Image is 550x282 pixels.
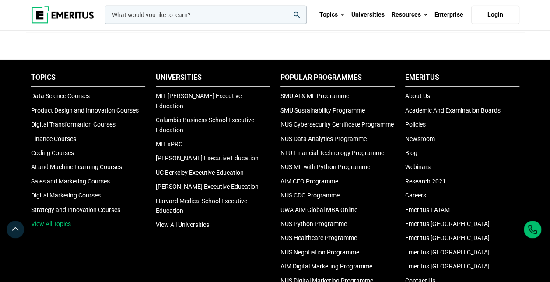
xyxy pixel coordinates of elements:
a: Policies [405,121,426,128]
a: NUS ML with Python Programme [280,163,370,170]
a: Data Science Courses [31,92,90,99]
a: AIM CEO Programme [280,178,338,185]
a: Coding Courses [31,149,74,156]
a: Login [471,6,519,24]
a: NUS CDO Programme [280,192,340,199]
a: Sales and Marketing Courses [31,178,110,185]
a: Product Design and Innovation Courses [31,107,139,114]
a: Strategy and Innovation Courses [31,206,120,213]
a: Digital Marketing Courses [31,192,101,199]
a: View All Topics [31,220,71,227]
a: SMU AI & ML Programme [280,92,349,99]
a: NUS Data Analytics Programme [280,135,367,142]
a: UWA AIM Global MBA Online [280,206,357,213]
a: View All Universities [156,221,209,228]
a: Finance Courses [31,135,76,142]
a: AI and Machine Learning Courses [31,163,122,170]
a: Harvard Medical School Executive Education [156,197,247,214]
a: NUS Negotiation Programme [280,249,359,256]
a: Blog [405,149,417,156]
a: Digital Transformation Courses [31,121,116,128]
a: UC Berkeley Executive Education [156,169,244,176]
a: Research 2021 [405,178,446,185]
a: NUS Cybersecurity Certificate Programme [280,121,394,128]
a: Emeritus [GEOGRAPHIC_DATA] [405,263,490,270]
a: Academic And Examination Boards [405,107,501,114]
a: Emeritus [GEOGRAPHIC_DATA] [405,234,490,241]
a: Emeritus LATAM [405,206,450,213]
a: Careers [405,192,426,199]
a: MIT xPRO [156,141,183,148]
a: Columbia Business School Executive Education [156,116,254,133]
input: woocommerce-product-search-field-0 [105,6,307,24]
a: Webinars [405,163,431,170]
a: NUS Python Programme [280,220,347,227]
a: About Us [405,92,430,99]
a: SMU Sustainability Programme [280,107,365,114]
a: [PERSON_NAME] Executive Education [156,183,259,190]
a: Emeritus [GEOGRAPHIC_DATA] [405,220,490,227]
a: NUS Healthcare Programme [280,234,357,241]
a: [PERSON_NAME] Executive Education [156,155,259,162]
a: MIT [PERSON_NAME] Executive Education [156,92,242,109]
a: Newsroom [405,135,435,142]
a: Emeritus [GEOGRAPHIC_DATA] [405,249,490,256]
a: AIM Digital Marketing Programme [280,263,372,270]
a: NTU Financial Technology Programme [280,149,384,156]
